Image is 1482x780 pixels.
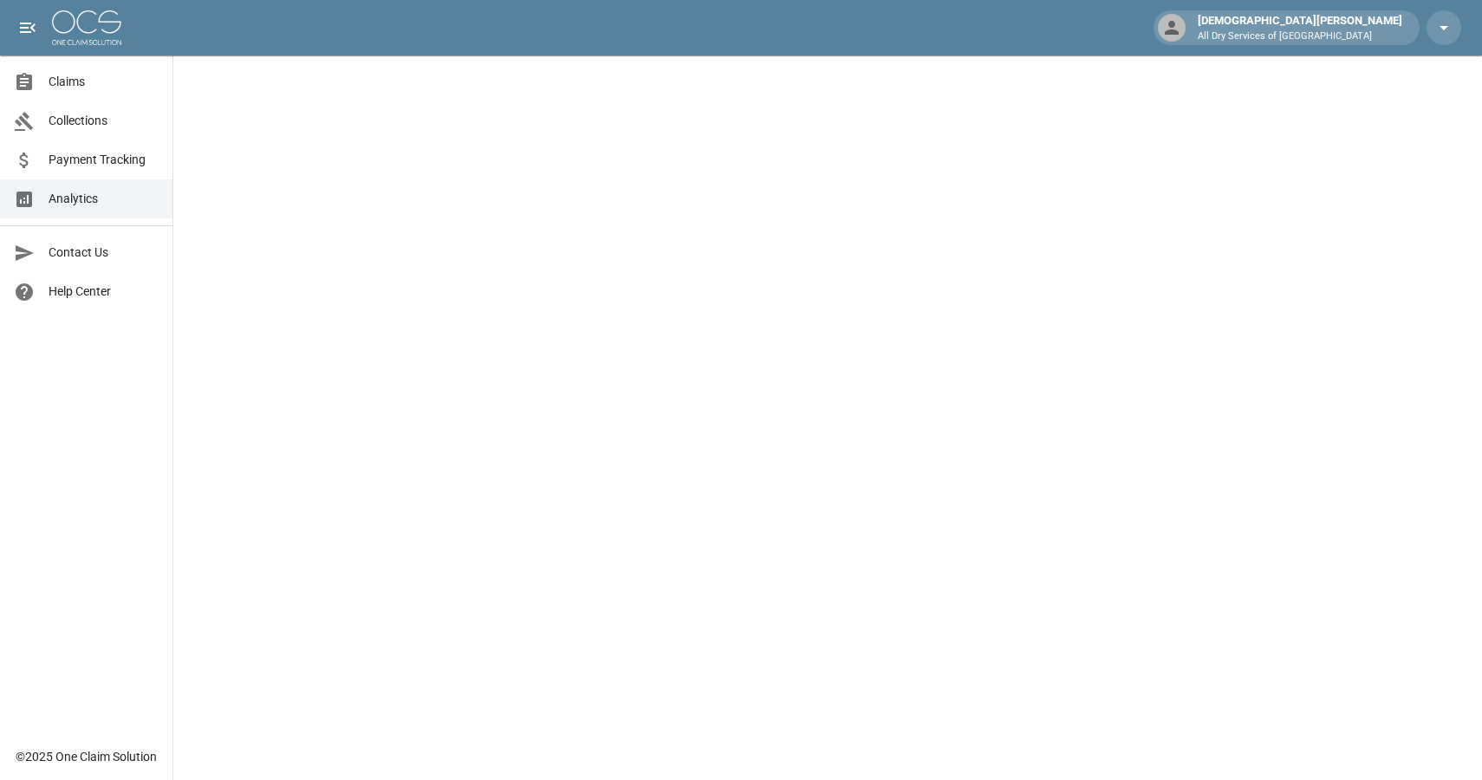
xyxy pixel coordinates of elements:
[10,10,45,45] button: open drawer
[49,190,159,208] span: Analytics
[52,10,121,45] img: ocs-logo-white-transparent.png
[49,73,159,91] span: Claims
[49,112,159,130] span: Collections
[49,244,159,262] span: Contact Us
[49,151,159,169] span: Payment Tracking
[1191,12,1409,43] div: [DEMOGRAPHIC_DATA][PERSON_NAME]
[49,283,159,301] span: Help Center
[16,748,157,765] div: © 2025 One Claim Solution
[173,55,1482,775] iframe: Embedded Dashboard
[1198,29,1402,44] p: All Dry Services of [GEOGRAPHIC_DATA]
